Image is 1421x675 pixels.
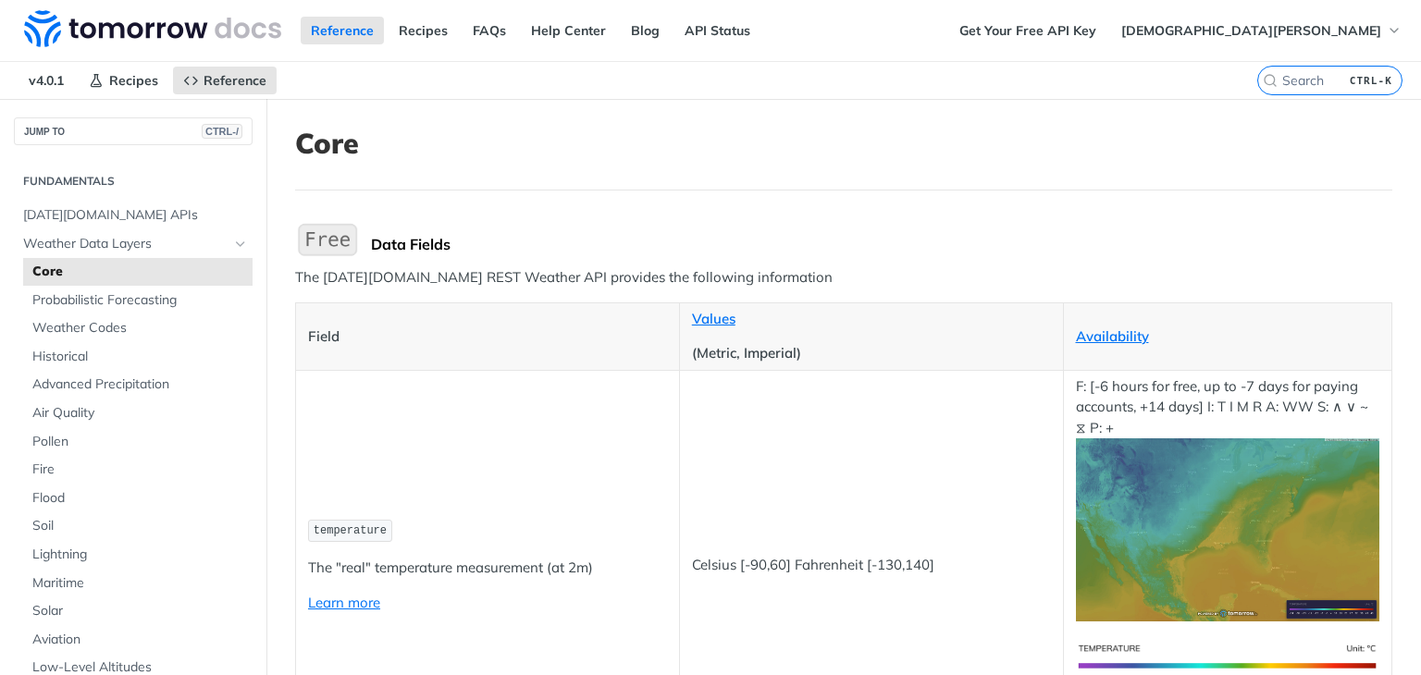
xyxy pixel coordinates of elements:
span: Historical [32,348,248,366]
a: Lightning [23,541,253,569]
a: Fire [23,456,253,484]
a: Availability [1076,327,1149,345]
a: Blog [621,17,670,44]
a: Flood [23,485,253,512]
a: Get Your Free API Key [949,17,1106,44]
a: API Status [674,17,760,44]
span: Air Quality [32,404,248,423]
span: Aviation [32,631,248,649]
span: Probabilistic Forecasting [32,291,248,310]
a: Historical [23,343,253,371]
p: F: [-6 hours for free, up to -7 days for paying accounts, +14 days] I: T I M R A: WW S: ∧ ∨ ~ ⧖ P: + [1076,376,1380,621]
a: Pollen [23,428,253,456]
span: temperature [314,524,387,537]
span: Maritime [32,574,248,593]
span: Reference [204,72,266,89]
span: Expand image [1076,655,1380,672]
p: Field [308,326,667,348]
span: Solar [32,602,248,620]
h2: Fundamentals [14,173,253,190]
a: Soil [23,512,253,540]
button: Hide subpages for Weather Data Layers [233,237,248,252]
h1: Core [295,127,1392,160]
span: v4.0.1 [19,67,74,94]
a: Advanced Precipitation [23,371,253,399]
a: Recipes [79,67,168,94]
span: Advanced Precipitation [32,375,248,394]
p: The "real" temperature measurement (at 2m) [308,558,667,579]
a: Reference [301,17,384,44]
div: Data Fields [371,235,1392,253]
a: Core [23,258,253,286]
button: JUMP TOCTRL-/ [14,117,253,145]
a: Weather Codes [23,314,253,342]
a: Air Quality [23,399,253,427]
span: Soil [32,517,248,535]
span: Pollen [32,433,248,451]
kbd: CTRL-K [1345,71,1397,90]
a: Help Center [521,17,616,44]
a: Reference [173,67,277,94]
a: Probabilistic Forecasting [23,287,253,314]
a: Weather Data LayersHide subpages for Weather Data Layers [14,230,253,258]
a: [DATE][DOMAIN_NAME] APIs [14,202,253,229]
span: CTRL-/ [202,124,242,139]
img: Tomorrow.io Weather API Docs [24,10,281,47]
button: [DEMOGRAPHIC_DATA][PERSON_NAME] [1111,17,1412,44]
span: Fire [32,460,248,479]
span: Expand image [1076,520,1380,537]
a: Learn more [308,594,380,611]
span: Recipes [109,72,158,89]
span: Weather Codes [32,319,248,337]
span: [DEMOGRAPHIC_DATA][PERSON_NAME] [1121,22,1381,39]
a: Solar [23,597,253,625]
a: Values [692,310,735,327]
a: Aviation [23,626,253,654]
span: Core [32,263,248,281]
span: Flood [32,489,248,508]
p: (Metric, Imperial) [692,343,1051,364]
span: Weather Data Layers [23,235,229,253]
a: Recipes [389,17,458,44]
p: Celsius [-90,60] Fahrenheit [-130,140] [692,555,1051,576]
svg: Search [1263,73,1278,88]
a: Maritime [23,570,253,597]
span: Lightning [32,546,248,564]
a: FAQs [463,17,516,44]
p: The [DATE][DOMAIN_NAME] REST Weather API provides the following information [295,267,1392,288]
span: [DATE][DOMAIN_NAME] APIs [23,206,248,225]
